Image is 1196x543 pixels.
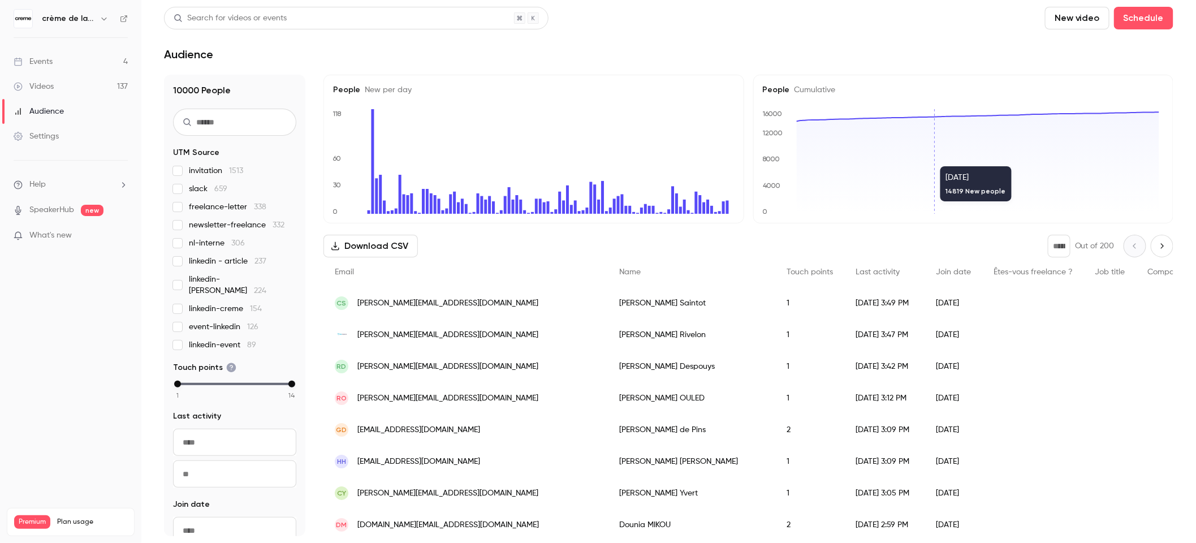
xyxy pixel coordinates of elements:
[357,393,538,404] span: [PERSON_NAME][EMAIL_ADDRESS][DOMAIN_NAME]
[173,460,296,488] input: To
[608,351,775,382] div: [PERSON_NAME] Despouys
[925,509,982,541] div: [DATE]
[173,499,210,510] span: Join date
[273,221,284,229] span: 332
[608,287,775,319] div: [PERSON_NAME] Saintot
[608,446,775,477] div: [PERSON_NAME] [PERSON_NAME]
[1075,240,1115,252] p: Out of 200
[936,268,971,276] span: Join date
[994,268,1073,276] span: Êtes-vous freelance ?
[844,509,925,541] div: [DATE] 2:59 PM
[608,509,775,541] div: Dounia MIKOU
[14,56,53,67] div: Events
[174,381,181,387] div: min
[57,518,127,527] span: Plan usage
[29,204,74,216] a: SpeakerHub
[333,208,338,216] text: 0
[333,154,341,162] text: 60
[173,147,219,158] span: UTM Source
[608,382,775,414] div: [PERSON_NAME] OULED
[619,268,641,276] span: Name
[337,361,347,372] span: RD
[231,239,245,247] span: 306
[176,390,179,400] span: 1
[762,110,782,118] text: 16000
[14,10,32,28] img: crème de la crème
[336,425,347,435] span: Gd
[14,106,64,117] div: Audience
[775,477,844,509] div: 1
[335,268,354,276] span: Email
[357,519,539,531] span: [DOMAIN_NAME][EMAIL_ADDRESS][DOMAIN_NAME]
[189,219,284,231] span: newsletter-freelance
[357,456,480,468] span: [EMAIL_ADDRESS][DOMAIN_NAME]
[844,446,925,477] div: [DATE] 3:09 PM
[42,13,95,24] h6: crème de la crème
[360,86,412,94] span: New per day
[333,84,735,96] h5: People
[337,456,346,467] span: HH
[336,393,347,403] span: RO
[762,208,767,216] text: 0
[289,390,295,400] span: 14
[14,131,59,142] div: Settings
[323,235,418,257] button: Download CSV
[762,156,780,163] text: 8000
[775,351,844,382] div: 1
[608,414,775,446] div: [PERSON_NAME] de Pins
[775,319,844,351] div: 1
[173,411,221,422] span: Last activity
[775,446,844,477] div: 1
[763,84,1164,96] h5: People
[844,287,925,319] div: [DATE] 3:49 PM
[763,182,780,189] text: 4000
[1045,7,1109,29] button: New video
[775,287,844,319] div: 1
[925,319,982,351] div: [DATE]
[189,238,245,249] span: nl-interne
[254,257,266,265] span: 237
[247,341,256,349] span: 89
[189,339,256,351] span: linkedin-event
[189,201,266,213] span: freelance-letter
[856,268,900,276] span: Last activity
[925,477,982,509] div: [DATE]
[925,414,982,446] div: [DATE]
[29,179,46,191] span: Help
[787,268,833,276] span: Touch points
[247,323,258,331] span: 126
[333,181,341,189] text: 30
[189,183,227,195] span: slack
[173,429,296,456] input: From
[250,305,262,313] span: 154
[189,303,262,314] span: linkedin-creme
[357,298,538,309] span: [PERSON_NAME][EMAIL_ADDRESS][DOMAIN_NAME]
[214,185,227,193] span: 659
[189,256,266,267] span: linkedin - article
[925,446,982,477] div: [DATE]
[29,230,72,242] span: What's new
[164,48,213,61] h1: Audience
[844,319,925,351] div: [DATE] 3:47 PM
[775,382,844,414] div: 1
[335,328,348,342] img: arcompliance.com
[762,129,783,137] text: 12000
[254,287,266,295] span: 224
[174,12,287,24] div: Search for videos or events
[844,382,925,414] div: [DATE] 3:12 PM
[189,321,258,333] span: event-linkedin
[925,287,982,319] div: [DATE]
[288,381,295,387] div: max
[189,274,296,296] span: linkedin-[PERSON_NAME]
[357,424,480,436] span: [EMAIL_ADDRESS][DOMAIN_NAME]
[1095,268,1125,276] span: Job title
[173,362,236,373] span: Touch points
[608,319,775,351] div: [PERSON_NAME] Rivelon
[844,351,925,382] div: [DATE] 3:42 PM
[337,298,347,308] span: CS
[336,520,347,530] span: DM
[14,81,54,92] div: Videos
[229,167,243,175] span: 1513
[775,509,844,541] div: 2
[1114,7,1173,29] button: Schedule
